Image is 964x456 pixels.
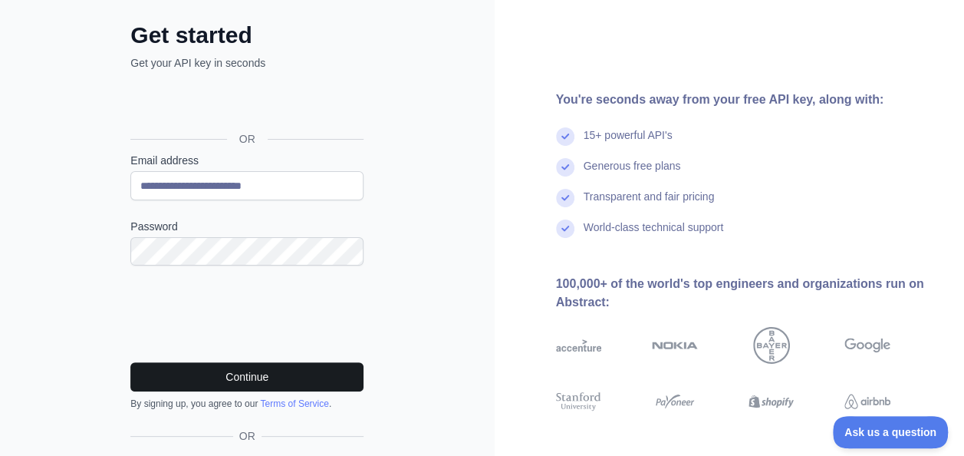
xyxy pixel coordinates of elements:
div: Transparent and fair pricing [584,189,715,220]
img: bayer [753,327,790,364]
img: payoneer [652,390,698,413]
img: nokia [652,327,698,364]
span: OR [233,428,262,444]
a: Terms of Service [260,398,328,409]
iframe: Sign in with Google Button [123,88,368,121]
h2: Get started [130,21,364,49]
div: World-class technical support [584,220,724,250]
div: Generous free plans [584,158,681,189]
iframe: reCAPTCHA [130,284,364,344]
img: shopify [748,390,795,413]
img: check mark [556,189,574,207]
div: 100,000+ of the world's top engineers and organizations run on Abstract: [556,275,940,312]
label: Email address [130,153,364,168]
img: accenture [556,327,602,364]
img: check mark [556,220,574,238]
img: check mark [556,158,574,177]
iframe: Toggle Customer Support [833,416,949,448]
div: You're seconds away from your free API key, along with: [556,91,940,109]
div: 15+ powerful API's [584,127,673,158]
span: OR [227,131,268,147]
img: stanford university [556,390,602,413]
label: Password [130,219,364,234]
img: google [844,327,890,364]
div: By signing up, you agree to our . [130,398,364,410]
img: check mark [556,127,574,146]
p: Get your API key in seconds [130,55,364,71]
button: Continue [130,362,364,392]
img: airbnb [844,390,890,413]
